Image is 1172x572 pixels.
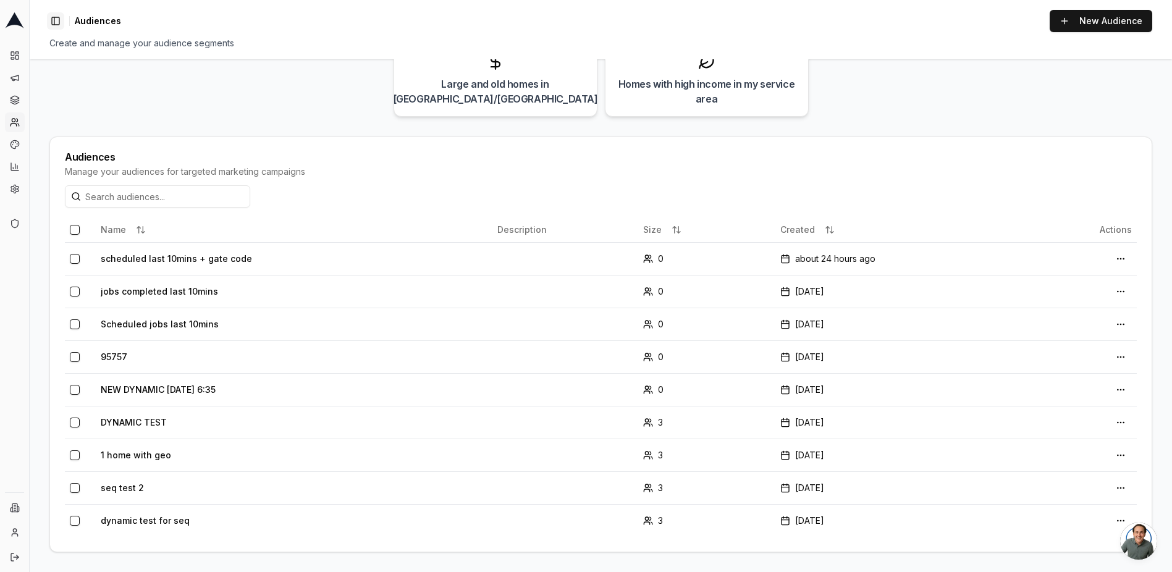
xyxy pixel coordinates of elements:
[96,439,492,471] td: 1 home with geo
[65,166,1137,178] div: Manage your audiences for targeted marketing campaigns
[643,384,770,396] div: 0
[643,482,770,494] div: 3
[780,351,1029,363] div: [DATE]
[96,340,492,373] td: 95757
[96,471,492,504] td: seq test 2
[65,185,250,208] input: Search audiences...
[96,242,492,275] td: scheduled last 10mins + gate code
[643,285,770,298] div: 0
[101,220,487,240] div: Name
[65,152,1137,162] div: Audiences
[780,416,1029,429] div: [DATE]
[96,406,492,439] td: DYNAMIC TEST
[780,220,1029,240] div: Created
[96,275,492,308] td: jobs completed last 10mins
[780,482,1029,494] div: [DATE]
[393,77,598,106] div: Large and old homes in [GEOGRAPHIC_DATA]/[GEOGRAPHIC_DATA]
[780,285,1029,298] div: [DATE]
[1120,523,1157,560] a: Open chat
[75,15,121,27] nav: breadcrumb
[615,77,798,106] div: Homes with high income in my service area
[780,384,1029,396] div: [DATE]
[780,318,1029,330] div: [DATE]
[5,547,25,567] button: Log out
[643,220,770,240] div: Size
[75,15,121,27] span: Audiences
[96,308,492,340] td: Scheduled jobs last 10mins
[780,253,1029,265] div: about 24 hours ago
[492,217,638,242] th: Description
[643,351,770,363] div: 0
[780,515,1029,527] div: [DATE]
[643,449,770,461] div: 3
[643,253,770,265] div: 0
[1034,217,1137,242] th: Actions
[96,504,492,537] td: dynamic test for seq
[643,416,770,429] div: 3
[1050,10,1152,32] a: New Audience
[643,515,770,527] div: 3
[643,318,770,330] div: 0
[780,449,1029,461] div: [DATE]
[49,37,1152,49] div: Create and manage your audience segments
[96,373,492,406] td: NEW DYNAMIC [DATE] 6:35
